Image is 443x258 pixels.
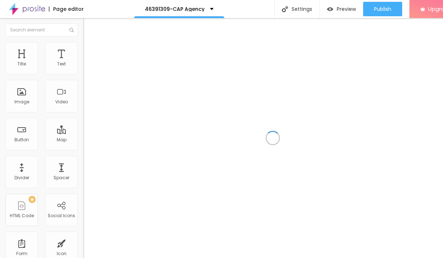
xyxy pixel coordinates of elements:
img: Icone [282,6,288,12]
span: Publish [374,6,391,12]
div: Page editor [49,7,84,12]
div: Social Icons [48,213,75,218]
div: Text [57,61,66,66]
div: Button [14,137,29,142]
div: Form [16,251,27,256]
img: view-1.svg [327,6,333,12]
button: Publish [363,2,402,16]
span: Preview [337,6,356,12]
div: Map [57,137,66,142]
p: 46391309-CAP Agency [145,7,205,12]
div: Title [17,61,26,66]
input: Search element [5,23,78,36]
div: HTML Code [10,213,34,218]
div: Divider [14,175,29,180]
div: Spacer [53,175,69,180]
div: Video [55,99,68,104]
div: Image [14,99,29,104]
div: Icon [57,251,66,256]
button: Preview [320,2,363,16]
img: Icone [69,28,74,32]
